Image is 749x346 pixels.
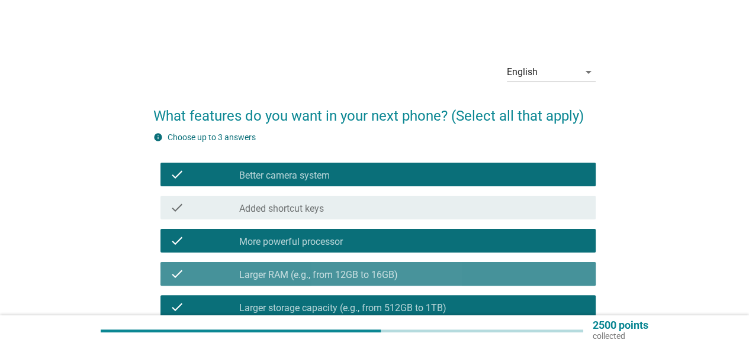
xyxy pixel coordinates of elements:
[593,320,648,331] p: 2500 points
[153,132,163,142] i: info
[239,170,330,182] label: Better camera system
[239,302,446,314] label: Larger storage capacity (e.g., from 512GB to 1TB)
[581,65,596,79] i: arrow_drop_down
[168,132,256,142] label: Choose up to 3 answers
[170,167,184,182] i: check
[593,331,648,341] p: collected
[239,269,398,281] label: Larger RAM (e.g., from 12GB to 16GB)
[239,236,343,248] label: More powerful processor
[507,67,538,77] div: English
[170,300,184,314] i: check
[170,201,184,215] i: check
[170,234,184,248] i: check
[153,93,596,127] h2: What features do you want in your next phone? (Select all that apply)
[239,203,324,215] label: Added shortcut keys
[170,267,184,281] i: check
